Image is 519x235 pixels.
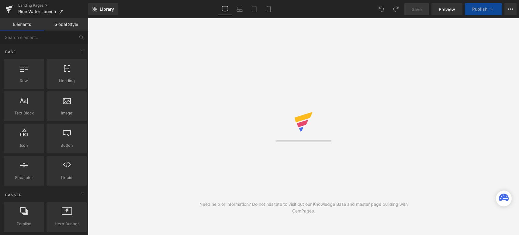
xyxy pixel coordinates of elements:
button: Redo [390,3,402,15]
a: New Library [88,3,118,15]
span: Row [5,78,42,84]
span: Icon [5,142,42,149]
button: More [504,3,517,15]
span: Library [100,6,114,12]
span: Hero Banner [48,221,85,227]
span: Image [48,110,85,116]
a: Mobile [261,3,276,15]
span: Publish [472,7,487,12]
span: Liquid [48,174,85,181]
span: Save [412,6,422,12]
span: Rice Water Launch [18,9,56,14]
a: Desktop [218,3,232,15]
a: Laptop [232,3,247,15]
span: Separator [5,174,42,181]
a: Preview [431,3,462,15]
div: Need help or information? Do not hesitate to visit out our Knowledge Base and master page buildin... [196,201,411,214]
span: Button [48,142,85,149]
span: Parallax [5,221,42,227]
button: Undo [375,3,387,15]
span: Banner [5,192,22,198]
span: Base [5,49,16,55]
span: Heading [48,78,85,84]
span: Text Block [5,110,42,116]
a: Landing Pages [18,3,88,8]
button: Publish [465,3,502,15]
a: Global Style [44,18,88,30]
span: Preview [439,6,455,12]
a: Tablet [247,3,261,15]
